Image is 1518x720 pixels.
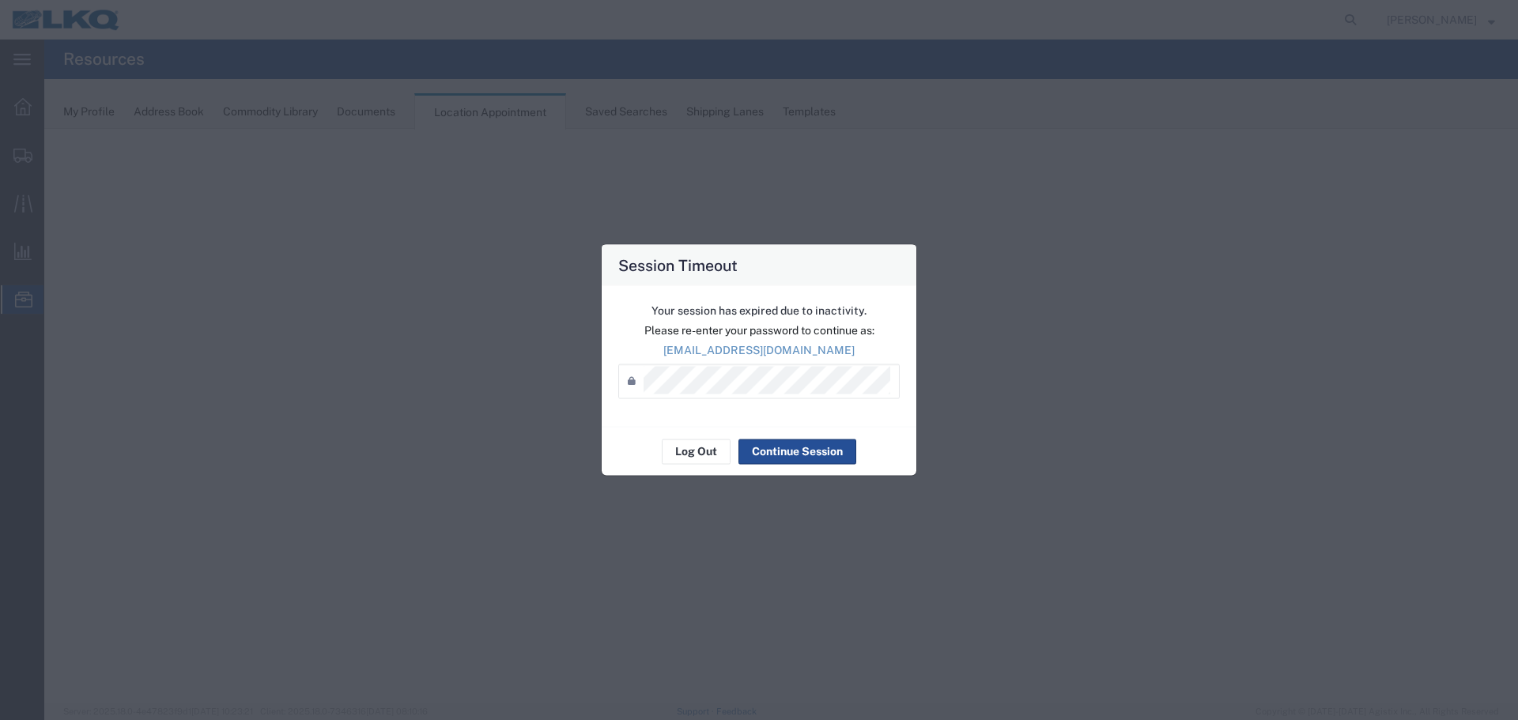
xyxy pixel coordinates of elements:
p: Please re-enter your password to continue as: [618,322,900,338]
h4: Session Timeout [618,253,738,276]
button: Continue Session [738,439,856,464]
button: Log Out [662,439,731,464]
p: [EMAIL_ADDRESS][DOMAIN_NAME] [618,341,900,358]
p: Your session has expired due to inactivity. [618,302,900,319]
